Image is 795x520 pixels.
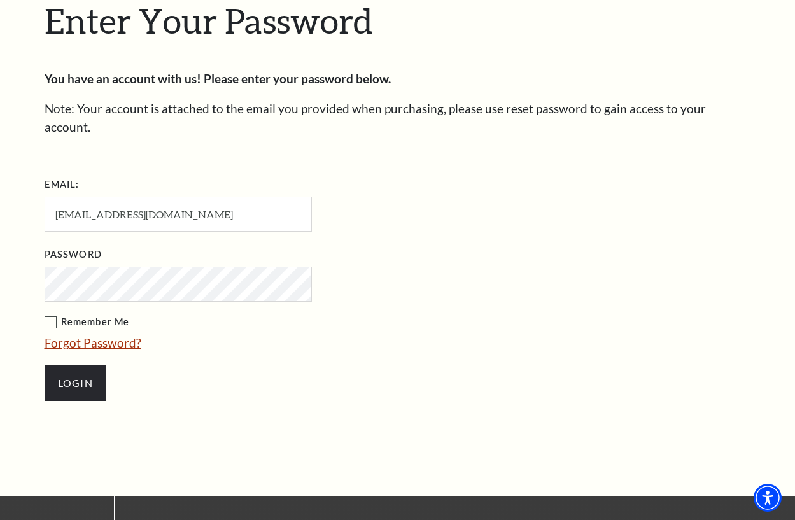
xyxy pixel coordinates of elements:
[45,247,102,263] label: Password
[45,100,751,136] p: Note: Your account is attached to the email you provided when purchasing, please use reset passwo...
[45,177,80,193] label: Email:
[45,314,439,330] label: Remember Me
[754,484,782,512] div: Accessibility Menu
[45,197,312,232] input: Required
[45,365,106,401] input: Submit button
[204,71,391,86] strong: Please enter your password below.
[45,335,141,350] a: Forgot Password?
[45,71,201,86] strong: You have an account with us!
